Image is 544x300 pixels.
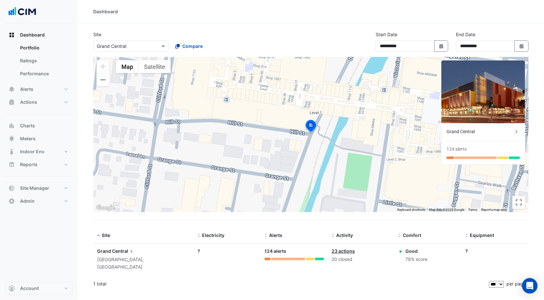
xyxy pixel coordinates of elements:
[481,208,507,211] a: Report a map error
[405,248,427,254] div: Good
[20,135,36,142] span: Meters
[447,128,513,135] div: Grand Central
[269,232,282,238] span: Alerts
[8,123,15,129] app-icon: Charts
[20,123,35,129] span: Charts
[93,276,488,292] div: 1 total
[468,208,477,211] a: Terms (opens in new tab)
[403,232,421,238] span: Comfort
[438,43,444,49] fa-icon: Select Date
[112,248,135,255] span: Central
[429,208,464,211] span: Map data ©2025 Google
[8,198,15,204] app-icon: Admin
[20,198,35,204] span: Admin
[102,232,110,238] span: Site
[20,285,39,292] span: Account
[20,148,44,155] span: Indoor Env
[93,31,101,38] label: Site
[5,96,73,109] button: Actions
[8,161,15,168] app-icon: Reports
[8,32,15,38] app-icon: Dashboard
[456,31,475,38] label: End Date
[5,182,73,195] button: Site Manager
[5,145,73,158] button: Indoor Env
[93,8,118,15] div: Dashboard
[8,135,15,142] app-icon: Meters
[198,248,257,254] div: ?
[20,32,45,38] span: Dashboard
[441,60,525,123] img: Grand Central
[20,185,49,191] span: Site Manager
[15,41,73,54] a: Portfolio
[20,161,38,168] span: Reports
[5,28,73,41] button: Dashboard
[97,256,190,271] div: [GEOGRAPHIC_DATA], [GEOGRAPHIC_DATA]
[97,248,111,254] span: Grand
[5,282,73,295] button: Account
[5,195,73,208] button: Admin
[5,132,73,145] button: Meters
[20,86,33,92] span: Alerts
[182,43,203,49] span: Compare
[5,41,73,83] div: Dashboard
[15,67,73,80] a: Performance
[470,232,494,238] span: Equipment
[8,148,15,155] app-icon: Indoor Env
[171,40,207,52] button: Compare
[96,60,109,73] button: Zoom in
[8,86,15,92] app-icon: Alerts
[512,196,525,209] button: Toggle fullscreen view
[8,99,15,105] app-icon: Actions
[265,248,324,255] div: 124 alerts
[506,281,526,286] span: per page
[96,73,109,86] button: Zoom out
[15,54,73,67] a: Ratings
[332,256,391,263] div: 20 closed
[376,31,397,38] label: Start Date
[95,204,116,212] a: Open this area in Google Maps (opens a new window)
[8,5,37,18] img: Company Logo
[202,232,224,238] span: Electricity
[447,146,467,153] div: 124 alerts
[405,256,427,263] div: 78% score
[465,248,525,254] div: ?
[397,208,425,212] button: Keyboard shortcuts
[5,119,73,132] button: Charts
[522,278,538,294] div: Open Intercom Messenger
[332,248,355,254] a: 23 actions
[5,83,73,96] button: Alerts
[116,60,139,73] button: Show street map
[95,204,116,212] img: Google
[304,119,318,134] img: site-pin-selected.svg
[8,185,15,191] app-icon: Site Manager
[519,43,525,49] fa-icon: Select Date
[20,99,37,105] span: Actions
[139,60,171,73] button: Show satellite imagery
[336,232,353,238] span: Activity
[5,158,73,171] button: Reports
